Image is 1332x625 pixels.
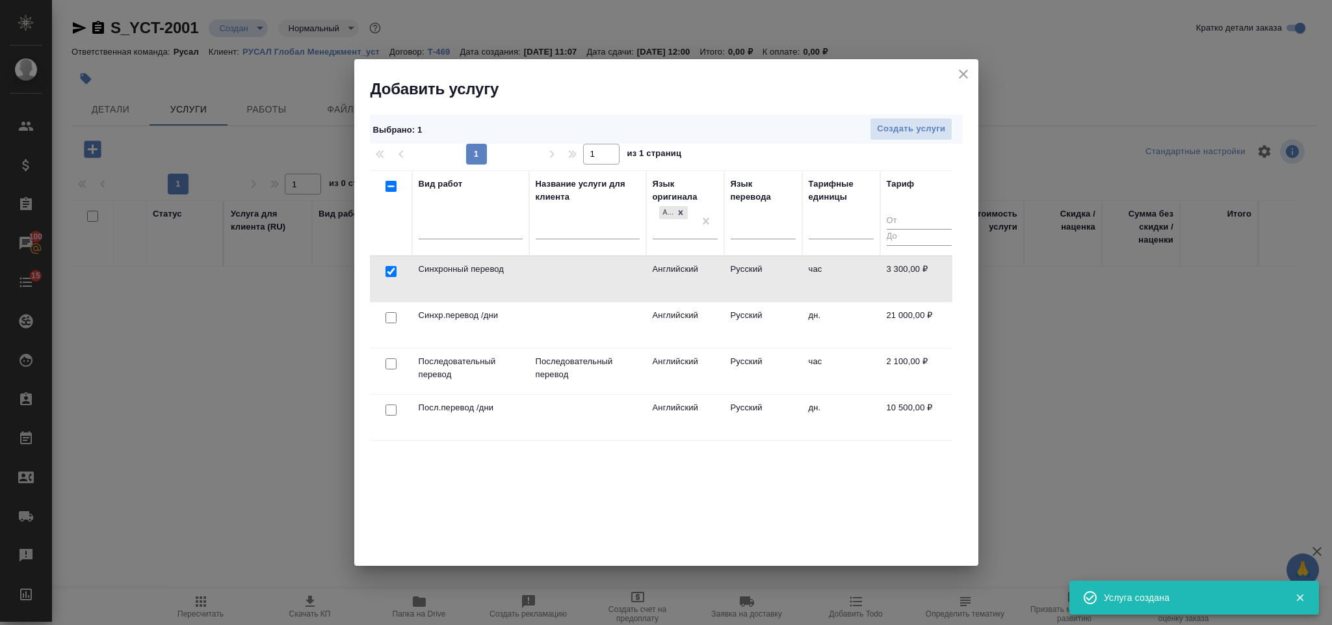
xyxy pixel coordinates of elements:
span: Выбрано : 1 [373,125,423,135]
p: Синхронный перевод [419,263,523,276]
td: час [802,349,880,394]
div: Английский [658,205,689,221]
p: Последовательный перевод [419,355,523,381]
input: От [887,213,952,230]
td: Английский [646,349,724,394]
span: Создать услуги [877,122,945,137]
td: Русский [724,256,802,302]
div: Английский [659,206,673,220]
h2: Добавить услугу [371,79,978,100]
p: Синхр.перевод /дни [419,309,523,322]
td: Русский [724,302,802,348]
button: close [954,64,973,84]
div: Название услуги для клиента [536,178,640,204]
button: Закрыть [1286,592,1313,604]
div: Вид работ [419,178,463,191]
td: 3 300,00 ₽ [880,256,958,302]
td: дн. [802,395,880,440]
td: 21 000,00 ₽ [880,302,958,348]
p: Посл.перевод /дни [419,401,523,414]
div: Услуга создана [1104,591,1275,604]
button: Создать услуги [870,118,952,140]
div: Язык перевода [731,178,796,204]
div: Язык оригинала [653,178,718,204]
p: Последовательный перевод [536,355,640,381]
div: Тарифные единицы [809,178,874,204]
input: До [887,229,952,245]
td: Английский [646,302,724,348]
td: Русский [724,395,802,440]
td: Русский [724,349,802,394]
div: Тариф [887,178,915,191]
td: час [802,256,880,302]
span: из 1 страниц [627,146,682,165]
td: 10 500,00 ₽ [880,395,958,440]
td: дн. [802,302,880,348]
td: Английский [646,395,724,440]
td: 2 100,00 ₽ [880,349,958,394]
td: Английский [646,256,724,302]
